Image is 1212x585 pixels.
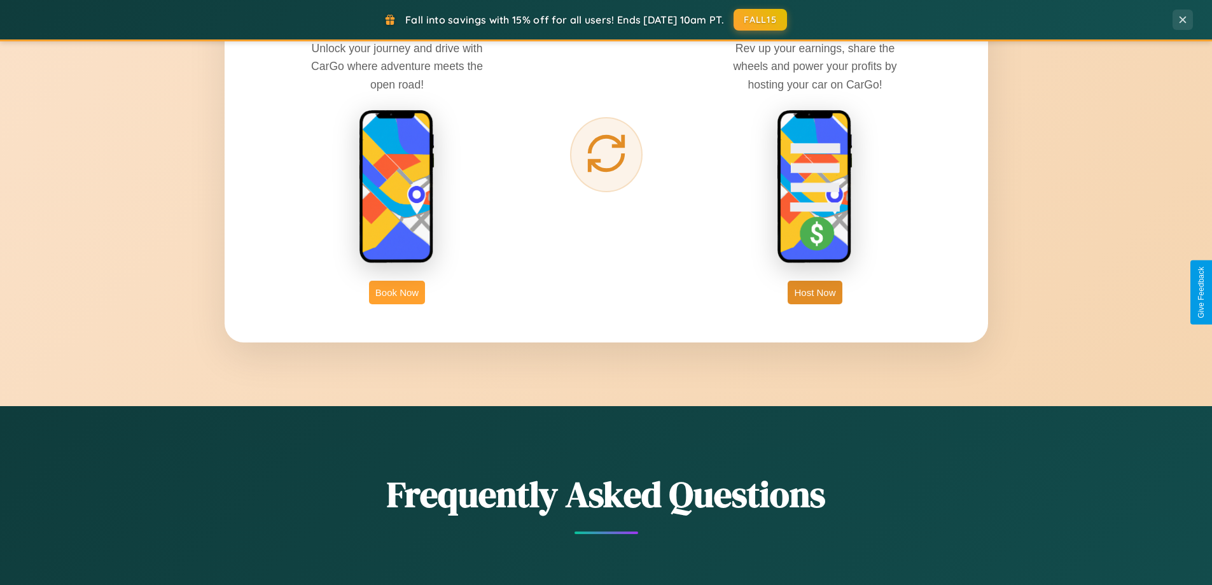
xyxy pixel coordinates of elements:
p: Rev up your earnings, share the wheels and power your profits by hosting your car on CarGo! [720,39,910,93]
div: Give Feedback [1197,267,1206,318]
button: FALL15 [734,9,787,31]
span: Fall into savings with 15% off for all users! Ends [DATE] 10am PT. [405,13,724,26]
h2: Frequently Asked Questions [225,470,988,519]
p: Unlock your journey and drive with CarGo where adventure meets the open road! [302,39,492,93]
img: rent phone [359,109,435,265]
button: Host Now [788,281,842,304]
img: host phone [777,109,853,265]
button: Book Now [369,281,425,304]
